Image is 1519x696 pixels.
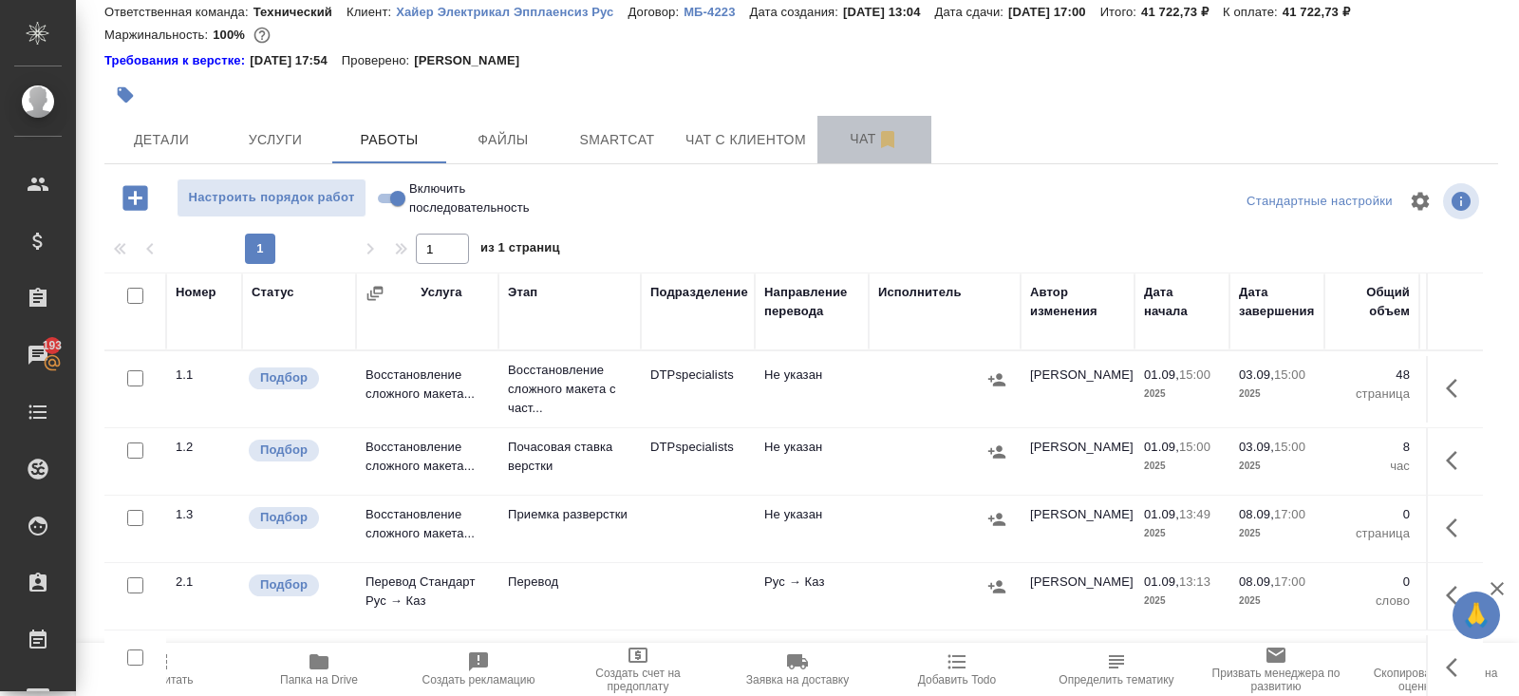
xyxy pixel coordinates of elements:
[1334,366,1410,385] p: 48
[983,505,1011,534] button: Назначить
[685,128,806,152] span: Чат с клиентом
[176,438,233,457] div: 1.2
[421,283,461,302] div: Услуга
[247,366,347,391] div: Можно подбирать исполнителей
[1435,573,1480,618] button: Здесь прячутся важные кнопки
[1030,283,1125,321] div: Автор изменения
[176,366,233,385] div: 1.1
[1021,563,1135,630] td: [PERSON_NAME]
[1144,440,1179,454] p: 01.09,
[104,28,213,42] p: Маржинальность:
[641,428,755,495] td: DTPspecialists
[1239,457,1315,476] p: 2025
[1239,385,1315,404] p: 2025
[1059,673,1173,687] span: Определить тематику
[176,283,216,302] div: Номер
[280,673,358,687] span: Папка на Drive
[213,28,250,42] p: 100%
[983,573,1011,601] button: Назначить
[1239,574,1274,589] p: 08.09,
[1274,507,1305,521] p: 17:00
[508,361,631,418] p: Восстановление сложного макета с част...
[177,179,366,217] button: Настроить порядок работ
[250,51,342,70] p: [DATE] 17:54
[1239,367,1274,382] p: 03.09,
[247,438,347,463] div: Можно подбирать исполнителей
[1239,440,1274,454] p: 03.09,
[239,643,399,696] button: Папка на Drive
[399,643,558,696] button: Создать рекламацию
[718,643,877,696] button: Заявка на доставку
[250,23,274,47] button: 0.00 RUB;
[1100,5,1141,19] p: Итого:
[1334,592,1410,611] p: слово
[1435,366,1480,411] button: Здесь прячутся важные кнопки
[31,336,74,355] span: 193
[755,563,869,630] td: Рус → Каз
[876,128,899,151] svg: Отписаться
[356,356,498,423] td: Восстановление сложного макета...
[1144,457,1220,476] p: 2025
[1144,385,1220,404] p: 2025
[755,356,869,423] td: Не указан
[1179,574,1210,589] p: 13:13
[1334,385,1410,404] p: страница
[1453,592,1500,639] button: 🙏
[1223,5,1283,19] p: К оплате:
[260,508,308,527] p: Подбор
[260,368,308,387] p: Подбор
[650,283,748,302] div: Подразделение
[935,5,1008,19] p: Дата сдачи:
[1179,367,1210,382] p: 15:00
[480,236,560,264] span: из 1 страниц
[755,428,869,495] td: Не указан
[356,563,498,630] td: Перевод Стандарт Рус → Каз
[918,673,996,687] span: Добавить Todo
[1460,595,1492,635] span: 🙏
[572,128,663,152] span: Smartcat
[755,496,869,562] td: Не указан
[1179,507,1210,521] p: 13:49
[843,5,935,19] p: [DATE] 13:04
[750,5,843,19] p: Дата создания:
[176,505,233,524] div: 1.3
[508,283,537,302] div: Этап
[1334,505,1410,524] p: 0
[247,505,347,531] div: Можно подбирать исполнителей
[1397,179,1443,224] span: Настроить таблицу
[628,5,684,19] p: Договор:
[176,573,233,592] div: 2.1
[508,573,631,592] p: Перевод
[187,187,356,209] span: Настроить порядок работ
[356,428,498,495] td: Восстановление сложного макета...
[558,643,718,696] button: Создать счет на предоплату
[5,331,71,379] a: 193
[1283,5,1364,19] p: 41 722,73 ₽
[104,74,146,116] button: Добавить тэг
[570,667,706,693] span: Создать счет на предоплату
[347,5,396,19] p: Клиент:
[1144,592,1220,611] p: 2025
[1356,643,1515,696] button: Скопировать ссылку на оценку заказа
[1435,438,1480,483] button: Здесь прячутся важные кнопки
[1021,428,1135,495] td: [PERSON_NAME]
[1144,574,1179,589] p: 01.09,
[877,643,1037,696] button: Добавить Todo
[764,283,859,321] div: Направление перевода
[1334,438,1410,457] p: 8
[1334,283,1410,321] div: Общий объем
[458,128,549,152] span: Файлы
[878,283,962,302] div: Исполнитель
[1008,5,1100,19] p: [DATE] 17:00
[1334,573,1410,592] p: 0
[260,575,308,594] p: Подбор
[1144,507,1179,521] p: 01.09,
[230,128,321,152] span: Услуги
[366,284,384,303] button: Сгруппировать
[1208,667,1344,693] span: Призвать менеджера по развитию
[1334,524,1410,543] p: страница
[109,179,161,217] button: Добавить работу
[641,356,755,423] td: DTPspecialists
[1239,524,1315,543] p: 2025
[116,128,207,152] span: Детали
